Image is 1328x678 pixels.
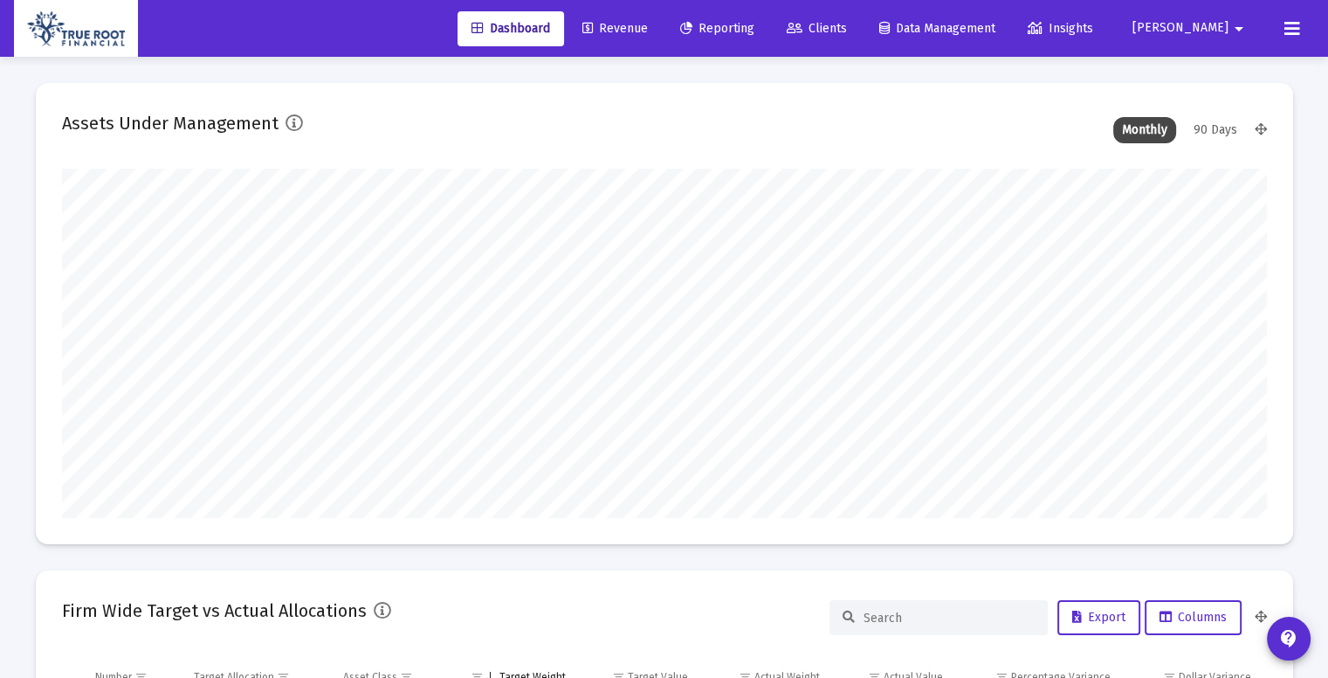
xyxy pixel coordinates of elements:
[62,597,367,625] h2: Firm Wide Target vs Actual Allocations
[62,109,279,137] h2: Assets Under Management
[1014,11,1107,46] a: Insights
[27,11,125,46] img: Dashboard
[1145,600,1242,635] button: Columns
[1028,21,1093,36] span: Insights
[1228,11,1249,46] mat-icon: arrow_drop_down
[1185,117,1246,143] div: 90 Days
[879,21,995,36] span: Data Management
[1132,21,1228,36] span: [PERSON_NAME]
[773,11,861,46] a: Clients
[865,11,1009,46] a: Data Management
[1111,10,1270,45] button: [PERSON_NAME]
[666,11,768,46] a: Reporting
[1072,610,1125,625] span: Export
[787,21,847,36] span: Clients
[680,21,754,36] span: Reporting
[458,11,564,46] a: Dashboard
[471,21,550,36] span: Dashboard
[1278,628,1299,649] mat-icon: contact_support
[1113,117,1176,143] div: Monthly
[864,611,1035,626] input: Search
[1057,600,1140,635] button: Export
[582,21,648,36] span: Revenue
[568,11,662,46] a: Revenue
[1159,610,1227,625] span: Columns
